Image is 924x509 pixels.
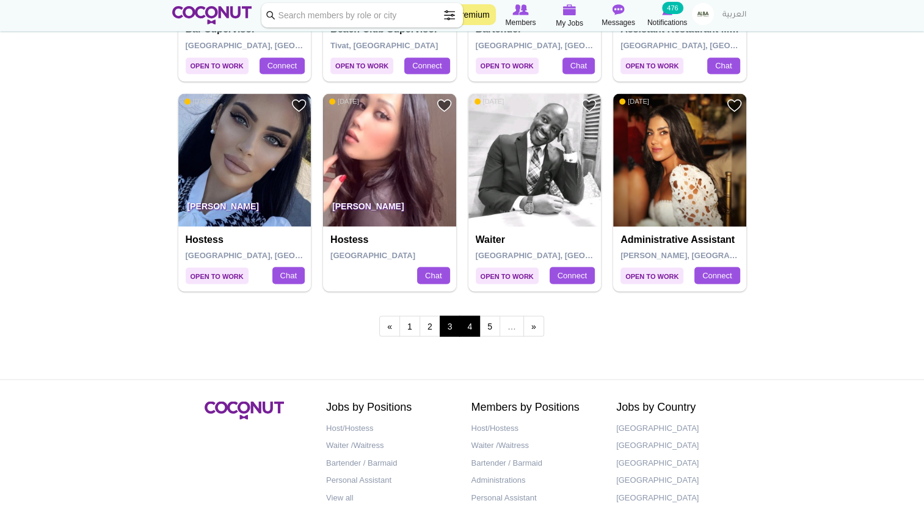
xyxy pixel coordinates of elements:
a: ‹ previous [379,316,400,336]
small: 476 [662,2,683,14]
a: [GEOGRAPHIC_DATA] [616,454,743,472]
span: [DATE] [619,97,649,106]
a: Add to Favourites [437,98,452,113]
a: Waiter /Waitress [326,436,453,454]
img: Coconut [205,401,284,419]
input: Search members by role or city [261,3,463,27]
span: My Jobs [556,17,583,29]
span: Notifications [647,16,687,29]
a: Chat [272,267,305,284]
span: [GEOGRAPHIC_DATA], [GEOGRAPHIC_DATA] [620,41,795,50]
span: [GEOGRAPHIC_DATA], [GEOGRAPHIC_DATA] [186,41,360,50]
p: [PERSON_NAME] [178,192,311,226]
a: Connect [550,267,595,284]
a: Personal Assistant [326,471,453,489]
a: Connect [260,57,305,74]
a: My Jobs My Jobs [545,3,594,29]
a: Connect [404,57,449,74]
span: [DATE] [329,97,359,106]
a: Add to Favourites [581,98,597,113]
h2: Jobs by Positions [326,401,453,413]
span: Open to Work [476,57,539,74]
a: Add to Favourites [727,98,742,113]
span: Open to Work [620,267,683,284]
a: Waiter /Waitress [471,436,598,454]
span: [GEOGRAPHIC_DATA], [GEOGRAPHIC_DATA] [186,250,360,259]
a: next › [523,316,544,336]
a: Administrations [471,471,598,489]
span: [GEOGRAPHIC_DATA], [GEOGRAPHIC_DATA] [476,250,650,259]
span: … [500,316,524,336]
span: Open to Work [330,57,393,74]
a: 5 [479,316,500,336]
a: [GEOGRAPHIC_DATA] [616,471,743,489]
a: Host/Hostess [471,419,598,437]
h2: Members by Positions [471,401,598,413]
a: العربية [716,3,752,27]
span: Open to Work [476,267,539,284]
a: Chat [707,57,740,74]
img: Home [172,6,252,24]
a: Bartender / Barmaid [471,454,598,472]
a: [GEOGRAPHIC_DATA] [616,489,743,507]
span: Open to Work [186,267,249,284]
a: [GEOGRAPHIC_DATA] [616,419,743,437]
span: Messages [602,16,635,29]
img: My Jobs [563,4,577,15]
span: Open to Work [186,57,249,74]
a: 2 [420,316,440,336]
a: Chat [417,267,449,284]
img: Notifications [662,4,672,15]
span: [GEOGRAPHIC_DATA] [330,250,415,259]
a: Host/Hostess [326,419,453,437]
h4: Waiter [476,234,597,245]
span: [DATE] [184,97,214,106]
img: Browse Members [512,4,528,15]
a: Notifications Notifications 476 [643,3,692,29]
a: 4 [459,316,480,336]
span: 3 [440,316,460,336]
a: Messages Messages [594,3,643,29]
a: Go Premium [435,4,496,25]
h2: Jobs by Country [616,401,743,413]
span: [DATE] [475,97,504,106]
a: 1 [399,316,420,336]
span: Members [505,16,536,29]
a: Bartender / Barmaid [326,454,453,472]
a: Personal Assistant [471,489,598,507]
a: [GEOGRAPHIC_DATA] [616,436,743,454]
span: Tivat, [GEOGRAPHIC_DATA] [330,41,438,50]
span: Open to Work [620,57,683,74]
p: [PERSON_NAME] [323,192,456,226]
a: Chat [562,57,595,74]
h4: Hostess [186,234,307,245]
a: View all [326,489,453,507]
span: [PERSON_NAME], [GEOGRAPHIC_DATA] [620,250,776,259]
h4: Hostess [330,234,452,245]
span: [GEOGRAPHIC_DATA], [GEOGRAPHIC_DATA] [476,41,650,50]
h4: Administrative Assistant [620,234,742,245]
a: Browse Members Members [497,3,545,29]
a: Connect [694,267,740,284]
a: Add to Favourites [291,98,307,113]
img: Messages [613,4,625,15]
